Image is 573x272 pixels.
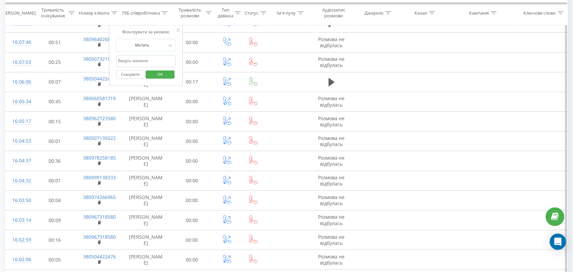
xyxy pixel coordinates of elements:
button: Скасувати [116,70,145,79]
div: 16:05:34 [12,95,26,108]
td: 00:25 [33,52,76,72]
td: [PERSON_NAME] [122,131,170,151]
td: 00:00 [170,230,214,250]
span: Розмова не відбулась [318,234,345,246]
span: Розмова не відбулась [318,115,345,128]
td: [PERSON_NAME] [122,230,170,250]
div: 16:03:14 [12,214,26,227]
div: Ім'я пулу [277,10,296,16]
td: 00:00 [170,33,214,52]
td: [PERSON_NAME] [122,151,170,171]
div: 16:05:17 [12,115,26,128]
td: 00:00 [170,112,214,131]
td: 00:01 [33,171,76,191]
td: 00:17 [170,72,214,92]
td: 00:45 [33,92,76,111]
td: 00:00 [170,52,214,72]
td: 00:05 [33,250,76,270]
a: 380967318580 [83,214,116,220]
div: 16:06:06 [12,75,26,89]
div: 16:04:53 [12,134,26,148]
button: OK [146,70,175,79]
a: 380962723580 [83,115,116,122]
span: Розмова не відбулась [318,95,345,108]
a: 380967318580 [83,234,116,240]
td: [PERSON_NAME] [122,250,170,270]
td: 00:00 [170,92,214,111]
td: [PERSON_NAME] [122,92,170,111]
td: [PERSON_NAME] [122,211,170,230]
td: 00:00 [170,191,214,210]
div: Тривалість очікування [39,7,67,19]
div: Кампанія [469,10,489,16]
td: 00:00 [170,211,214,230]
a: 380999138333 [83,174,116,181]
div: Канал [415,10,427,16]
div: Номер клієнта [79,10,110,16]
span: Розмова не відбулась [318,36,345,49]
td: 00:00 [170,250,214,270]
div: 16:07:46 [12,36,26,49]
span: OK [151,69,170,79]
div: Тривалість розмови [176,7,204,19]
td: [PERSON_NAME] [122,191,170,210]
div: Джерело [365,10,384,16]
td: 00:36 [33,151,76,171]
a: 380504422476 [83,75,116,82]
a: 380964026809 [83,36,116,42]
td: [PERSON_NAME] [122,171,170,191]
td: 00:09 [33,211,76,230]
div: 16:04:32 [12,174,26,187]
td: 00:00 [170,151,214,171]
a: 380974266965 [83,194,116,200]
div: Open Intercom Messenger [550,234,566,250]
td: 00:00 [170,131,214,151]
span: Розмова не відбулась [318,56,345,68]
a: 380507135022 [83,135,116,141]
a: 380507321507 [83,56,116,62]
span: Розмова не відбулась [318,155,345,167]
div: 16:07:03 [12,56,26,69]
td: 00:07 [33,72,76,92]
td: 00:04 [33,191,76,210]
span: Розмова не відбулась [318,135,345,147]
div: Тип дзвінка [218,7,233,19]
div: Аудіозапис розмови [317,7,351,19]
div: 16:04:37 [12,154,26,167]
input: Введіть значення [116,55,176,67]
div: Ключове слово [524,10,556,16]
a: 380504422476 [83,253,116,260]
td: [PERSON_NAME] [122,112,170,131]
a: 380660581719 [83,95,116,102]
td: 00:15 [33,112,76,131]
span: Розмова не відбулась [318,253,345,266]
span: Розмова не відбулась [318,214,345,226]
div: 16:02:06 [12,253,26,266]
td: 00:51 [33,33,76,52]
td: 00:00 [170,171,214,191]
div: Фільтрувати за умовою [116,29,176,35]
div: Статус [245,10,259,16]
div: 16:03:50 [12,194,26,207]
div: ПІБ співробітника [122,10,160,16]
span: Розмова не відбулась [318,194,345,206]
a: 380978258185 [83,155,116,161]
span: Розмова не відбулась [318,174,345,187]
div: [PERSON_NAME] [1,10,36,16]
div: 16:02:59 [12,233,26,247]
td: 00:16 [33,230,76,250]
td: 00:01 [33,131,76,151]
